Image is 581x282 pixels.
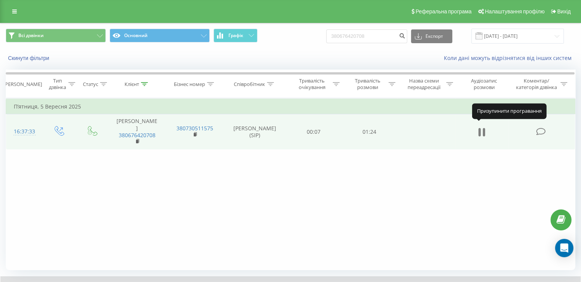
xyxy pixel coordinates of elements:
[6,29,106,42] button: Всі дзвінки
[83,81,98,88] div: Статус
[18,32,44,39] span: Всі дзвінки
[555,239,573,257] div: Open Intercom Messenger
[174,81,205,88] div: Бізнес номер
[14,124,34,139] div: 16:37:33
[404,78,444,91] div: Назва схеми переадресації
[224,114,286,149] td: [PERSON_NAME] (SIP)
[293,78,331,91] div: Тривалість очікування
[234,81,265,88] div: Співробітник
[214,29,257,42] button: Графік
[472,104,547,119] div: Призупинити програвання
[48,78,66,91] div: Тип дзвінка
[416,8,472,15] span: Реферальна програма
[341,114,397,149] td: 01:24
[557,8,571,15] span: Вихід
[228,33,243,38] span: Графік
[6,99,575,114] td: П’ятниця, 5 Вересня 2025
[444,54,575,62] a: Коли дані можуть відрізнятися вiд інших систем
[326,29,407,43] input: Пошук за номером
[125,81,139,88] div: Клієнт
[6,55,53,62] button: Скинути фільтри
[411,29,452,43] button: Експорт
[462,78,507,91] div: Аудіозапис розмови
[176,125,213,132] a: 380730511575
[119,131,155,139] a: 380676420708
[110,29,210,42] button: Основний
[3,81,42,88] div: [PERSON_NAME]
[485,8,544,15] span: Налаштування профілю
[286,114,341,149] td: 00:07
[348,78,387,91] div: Тривалість розмови
[108,114,166,149] td: [PERSON_NAME]
[514,78,558,91] div: Коментар/категорія дзвінка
